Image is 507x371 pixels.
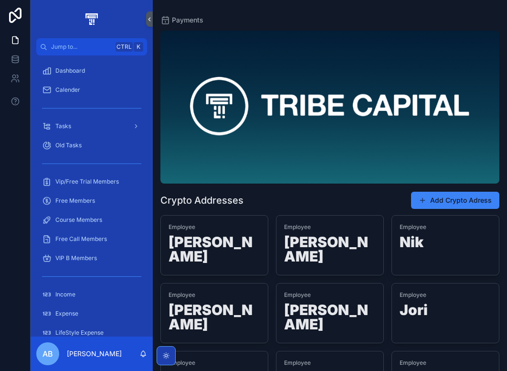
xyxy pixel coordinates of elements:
[36,38,147,55] button: Jump to...CtrlK
[55,216,102,224] span: Course Members
[36,324,147,341] a: LifeStyle Expense
[160,283,268,343] a: Employee[PERSON_NAME]
[169,291,260,299] span: Employee
[160,15,203,25] a: Payments
[400,235,491,253] h1: Nik
[36,137,147,154] a: Old Tasks
[135,43,142,51] span: K
[31,55,153,337] div: scrollable content
[55,142,82,149] span: Old Tasks
[36,173,147,190] a: Vip/Free Trial Members
[172,15,203,25] span: Payments
[160,215,268,275] a: Employee[PERSON_NAME]
[400,223,491,231] span: Employee
[42,348,53,360] span: AB
[55,291,75,298] span: Income
[36,118,147,135] a: Tasks
[36,286,147,303] a: Income
[169,303,260,335] h1: [PERSON_NAME]
[169,223,260,231] span: Employee
[284,223,376,231] span: Employee
[84,11,99,27] img: App logo
[36,62,147,79] a: Dashboard
[55,310,78,317] span: Expense
[55,67,85,75] span: Dashboard
[284,291,376,299] span: Employee
[276,283,384,343] a: Employee[PERSON_NAME]
[160,194,243,207] h1: Crypto Addresses
[55,235,107,243] span: Free Call Members
[284,359,376,367] span: Employee
[116,42,133,52] span: Ctrl
[55,122,71,130] span: Tasks
[36,230,147,248] a: Free Call Members
[55,254,97,262] span: VIP B Members
[36,250,147,267] a: VIP B Members
[400,291,491,299] span: Employee
[284,235,376,267] h1: [PERSON_NAME]
[391,283,499,343] a: EmployeeJori
[55,329,104,337] span: LifeStyle Expense
[36,211,147,229] a: Course Members
[391,215,499,275] a: EmployeeNik
[55,86,80,94] span: Calender
[55,178,119,185] span: Vip/Free Trial Members
[67,349,122,359] p: [PERSON_NAME]
[51,43,112,51] span: Jump to...
[36,81,147,98] a: Calender
[169,235,260,267] h1: [PERSON_NAME]
[400,359,491,367] span: Employee
[36,192,147,209] a: Free Members
[169,359,260,367] span: Employee
[400,303,491,321] h1: Jori
[55,197,95,205] span: Free Members
[284,303,376,335] h1: [PERSON_NAME]
[36,305,147,322] a: Expense
[276,215,384,275] a: Employee[PERSON_NAME]
[411,192,499,209] button: Add Crypto Adress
